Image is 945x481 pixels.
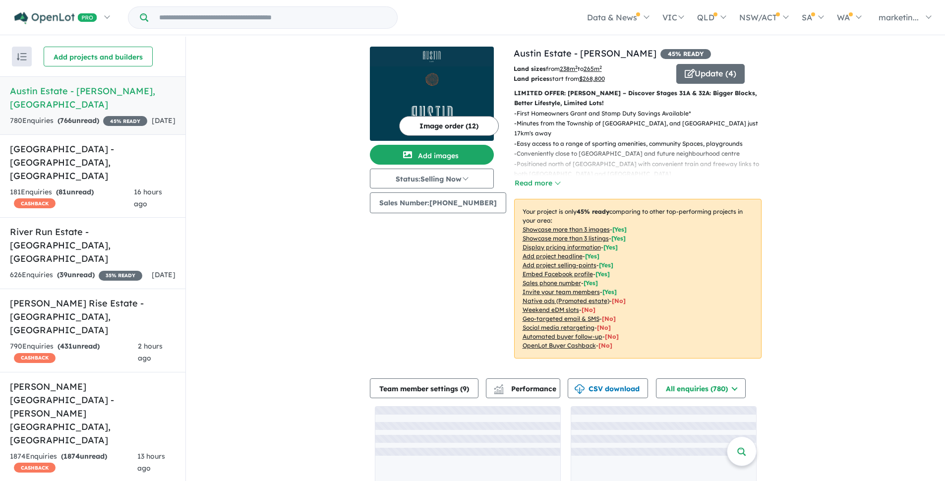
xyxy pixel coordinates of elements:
u: 238 m [560,65,578,72]
p: - First Homeowners Grant and Stamp Duty Savings Available* [514,109,769,119]
span: 45 % READY [660,49,711,59]
sup: 2 [599,64,602,70]
span: [No] [605,333,619,340]
span: 13 hours ago [137,452,165,473]
span: [ Yes ] [585,252,599,260]
span: CASHBACK [14,353,56,363]
button: Sales Number:[PHONE_NUMBER] [370,192,506,213]
span: [No] [598,342,612,349]
p: from [514,64,669,74]
u: Sales phone number [523,279,581,287]
u: Display pricing information [523,243,601,251]
img: download icon [575,384,585,394]
button: Performance [486,378,560,398]
strong: ( unread) [57,270,95,279]
b: Land prices [514,75,549,82]
button: Add projects and builders [44,47,153,66]
p: LIMITED OFFER: [PERSON_NAME] – Discover Stages 31A & 32A: Bigger Blocks, Better Lifestyle, Limite... [514,88,762,109]
strong: ( unread) [58,342,100,351]
h5: [PERSON_NAME] Rise Estate - [GEOGRAPHIC_DATA] , [GEOGRAPHIC_DATA] [10,297,176,337]
button: Add images [370,145,494,165]
span: Performance [495,384,556,393]
span: [ Yes ] [611,235,626,242]
span: [No] [602,315,616,322]
u: Add project headline [523,252,583,260]
span: 9 [463,384,467,393]
h5: [GEOGRAPHIC_DATA] - [GEOGRAPHIC_DATA] , [GEOGRAPHIC_DATA] [10,142,176,182]
a: Austin Estate - [PERSON_NAME] [514,48,656,59]
button: Team member settings (9) [370,378,478,398]
div: 780 Enquir ies [10,115,147,127]
p: - Conveniently close to [GEOGRAPHIC_DATA] and future neighbourhood centre [514,149,769,159]
u: 265 m [584,65,602,72]
img: line-chart.svg [494,384,503,390]
strong: ( unread) [56,187,94,196]
span: [No] [582,306,595,313]
div: 790 Enquir ies [10,341,138,364]
u: Social media retargeting [523,324,594,331]
u: Automated buyer follow-up [523,333,602,340]
h5: Austin Estate - [PERSON_NAME] , [GEOGRAPHIC_DATA] [10,84,176,111]
span: marketin... [879,12,919,22]
span: to [578,65,602,72]
button: Status:Selling Now [370,169,494,188]
span: 81 [59,187,66,196]
u: Invite your team members [523,288,600,296]
u: $ 268,800 [579,75,605,82]
span: [ Yes ] [595,270,610,278]
img: sort.svg [17,53,27,60]
u: OpenLot Buyer Cashback [523,342,596,349]
span: 39 [59,270,67,279]
span: [DATE] [152,116,176,125]
span: [ Yes ] [602,288,617,296]
button: Update (4) [676,64,745,84]
button: Image order (12) [399,116,499,136]
span: 2 hours ago [138,342,163,362]
h5: [PERSON_NAME][GEOGRAPHIC_DATA] - [PERSON_NAME][GEOGRAPHIC_DATA] , [GEOGRAPHIC_DATA] [10,380,176,447]
u: Native ads (Promoted estate) [523,297,609,304]
span: [ Yes ] [612,226,627,233]
div: 626 Enquir ies [10,269,142,281]
sup: 2 [575,64,578,70]
b: 45 % ready [577,208,609,215]
p: - Minutes from the Township of [GEOGRAPHIC_DATA], and [GEOGRAPHIC_DATA] just 17km's away [514,119,769,139]
u: Weekend eDM slots [523,306,579,313]
span: 35 % READY [99,271,142,281]
span: [No] [597,324,611,331]
span: 766 [60,116,72,125]
img: Openlot PRO Logo White [14,12,97,24]
p: - Positioned north of [GEOGRAPHIC_DATA] with convenient train and freeway links to both [GEOGRAPH... [514,159,769,180]
img: bar-chart.svg [494,387,504,394]
div: 181 Enquir ies [10,186,134,210]
span: 45 % READY [103,116,147,126]
div: 1874 Enquir ies [10,451,137,475]
span: CASHBACK [14,198,56,208]
img: Austin Estate - Lara [370,66,494,141]
strong: ( unread) [58,116,99,125]
span: 1874 [63,452,80,461]
p: - Easy access to a range of sporting amenities, community Spaces, playgrounds [514,139,769,149]
p: Your project is only comparing to other top-performing projects in your area: - - - - - - - - - -... [514,199,762,359]
u: Add project selling-points [523,261,596,269]
u: Embed Facebook profile [523,270,593,278]
span: CASHBACK [14,463,56,473]
h5: River Run Estate - [GEOGRAPHIC_DATA] , [GEOGRAPHIC_DATA] [10,225,176,265]
b: Land sizes [514,65,546,72]
a: Austin Estate - Lara LogoAustin Estate - Lara [370,47,494,141]
button: All enquiries (780) [656,378,746,398]
strong: ( unread) [61,452,107,461]
button: Read more [514,178,561,189]
span: 431 [60,342,72,351]
span: [No] [612,297,626,304]
span: [ Yes ] [599,261,613,269]
u: Geo-targeted email & SMS [523,315,599,322]
input: Try estate name, suburb, builder or developer [150,7,395,28]
button: CSV download [568,378,648,398]
span: 16 hours ago [134,187,162,208]
u: Showcase more than 3 listings [523,235,609,242]
span: [ Yes ] [603,243,618,251]
span: [DATE] [152,270,176,279]
p: start from [514,74,669,84]
span: [ Yes ] [584,279,598,287]
img: Austin Estate - Lara Logo [374,51,490,62]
